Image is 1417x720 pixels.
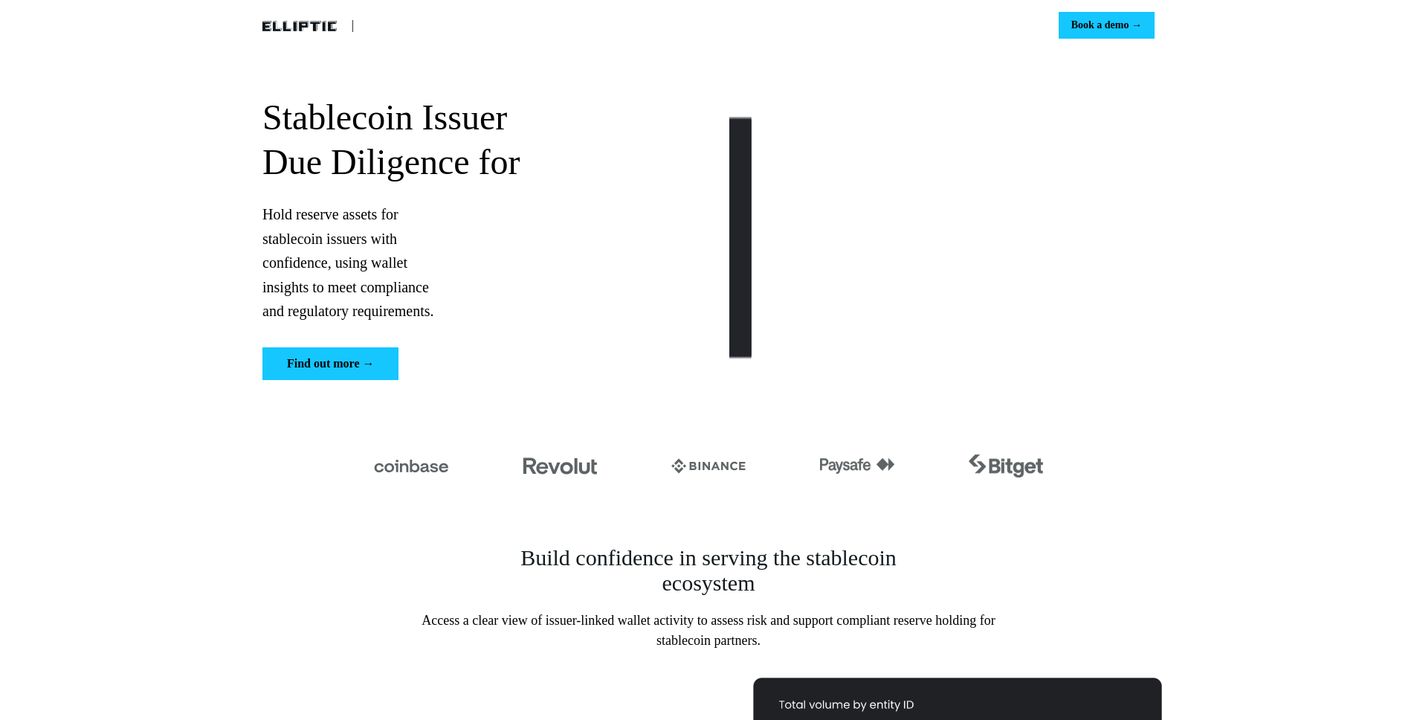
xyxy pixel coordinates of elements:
[262,95,688,184] h1: Stablecoin Issuer Due Diligence for
[1059,12,1155,39] button: Book a demo →
[352,16,354,34] p: |
[262,202,688,324] p: Hold reserve assets for stablecoin issuers with confidence, using wallet insights to meet complia...
[520,545,897,596] h3: Build confidence in serving the stablecoin ecosystem
[262,347,398,380] button: Find out more →
[396,611,1021,651] p: Access a clear view of issuer-linked wallet activity to assess risk and support compliant reserve...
